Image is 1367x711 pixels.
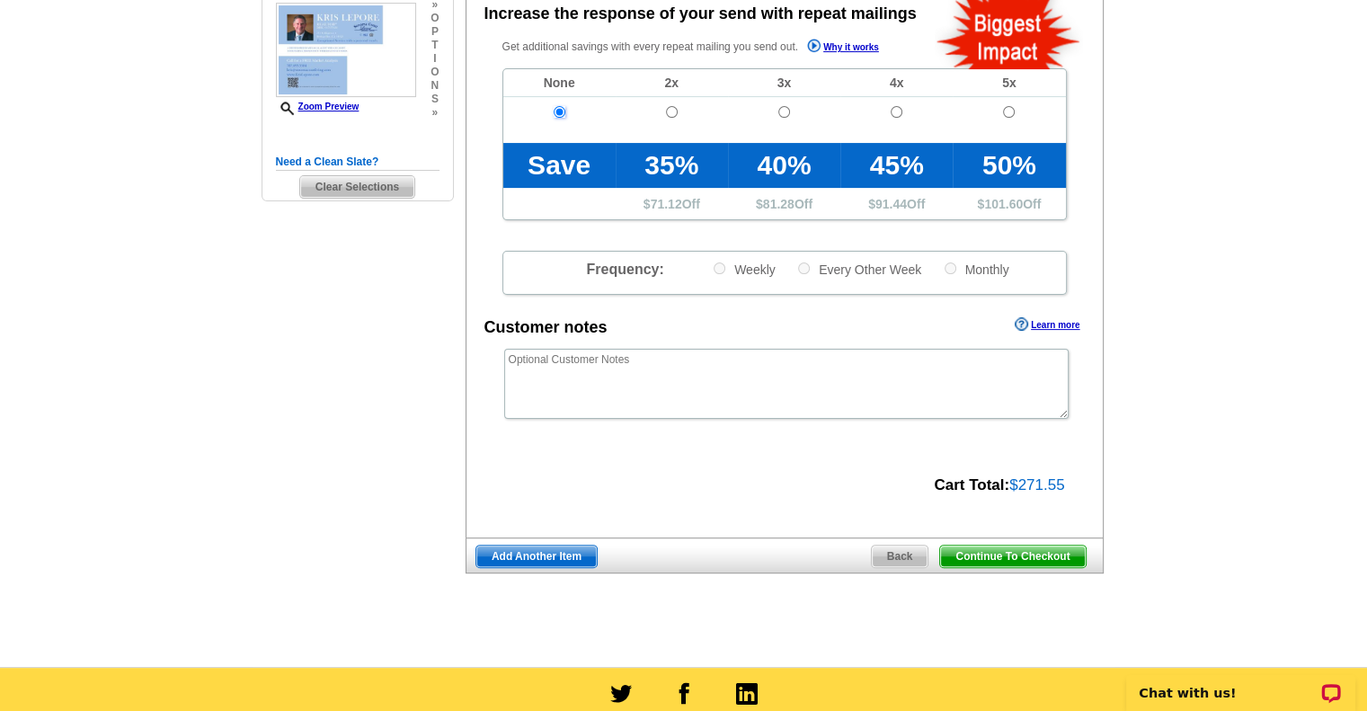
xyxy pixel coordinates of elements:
[431,93,439,106] span: s
[796,261,921,278] label: Every Other Week
[431,106,439,120] span: »
[714,262,725,274] input: Weekly
[872,546,928,567] span: Back
[798,262,810,274] input: Every Other Week
[276,102,360,111] a: Zoom Preview
[586,262,663,277] span: Frequency:
[840,69,953,97] td: 4x
[728,69,840,97] td: 3x
[502,37,918,58] p: Get additional savings with every repeat mailing you send out.
[484,2,917,26] div: Increase the response of your send with repeat mailings
[943,261,1009,278] label: Monthly
[431,52,439,66] span: i
[503,69,616,97] td: None
[651,197,682,211] span: 71.12
[763,197,794,211] span: 81.28
[616,143,728,188] td: 35%
[953,69,1065,97] td: 5x
[431,25,439,39] span: p
[875,197,907,211] span: 91.44
[276,154,439,171] h5: Need a Clean Slate?
[616,188,728,219] td: $ Off
[1114,654,1367,711] iframe: LiveChat chat widget
[431,66,439,79] span: o
[503,143,616,188] td: Save
[431,39,439,52] span: t
[1015,317,1079,332] a: Learn more
[953,143,1065,188] td: 50%
[807,39,879,58] a: Why it works
[475,545,598,568] a: Add Another Item
[728,143,840,188] td: 40%
[871,545,929,568] a: Back
[712,261,776,278] label: Weekly
[945,262,956,274] input: Monthly
[984,197,1023,211] span: 101.60
[940,546,1085,567] span: Continue To Checkout
[840,188,953,219] td: $ Off
[476,546,597,567] span: Add Another Item
[300,176,414,198] span: Clear Selections
[616,69,728,97] td: 2x
[840,143,953,188] td: 45%
[1009,476,1064,493] span: $271.55
[431,12,439,25] span: o
[276,3,416,98] img: small-thumb.jpg
[953,188,1065,219] td: $ Off
[728,188,840,219] td: $ Off
[484,316,608,340] div: Customer notes
[934,476,1009,493] strong: Cart Total:
[431,79,439,93] span: n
